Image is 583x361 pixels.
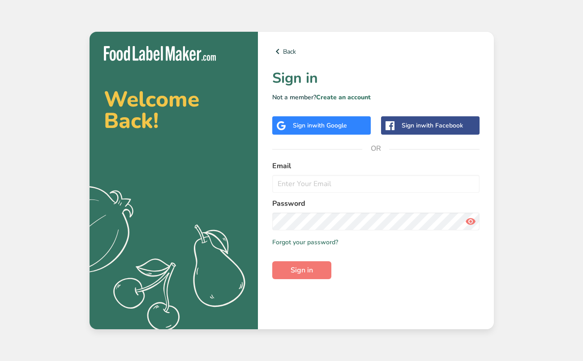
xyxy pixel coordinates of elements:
[312,121,347,130] span: with Google
[272,93,480,102] p: Not a member?
[272,175,480,193] input: Enter Your Email
[291,265,313,276] span: Sign in
[104,89,244,132] h2: Welcome Back!
[272,46,480,57] a: Back
[272,261,331,279] button: Sign in
[316,93,371,102] a: Create an account
[272,198,480,209] label: Password
[402,121,463,130] div: Sign in
[421,121,463,130] span: with Facebook
[272,161,480,171] label: Email
[104,46,216,61] img: Food Label Maker
[362,135,389,162] span: OR
[293,121,347,130] div: Sign in
[272,238,338,247] a: Forgot your password?
[272,68,480,89] h1: Sign in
